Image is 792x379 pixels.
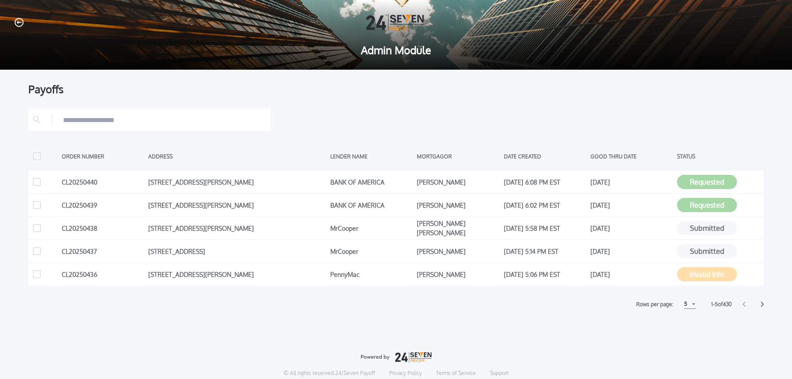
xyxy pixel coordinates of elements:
div: [DATE] 5:14 PM EST [504,245,586,258]
div: [DATE] 6:08 PM EST [504,175,586,189]
div: [DATE] 6:02 PM EST [504,198,586,212]
div: CL20250436 [62,268,144,281]
div: ORDER NUMBER [62,150,144,163]
div: BANK OF AMERICA [330,198,412,212]
button: Invalid Info [677,267,737,281]
div: [PERSON_NAME] [417,268,499,281]
div: [DATE] [590,221,673,235]
div: CL20250439 [62,198,144,212]
a: Terms of Service [436,370,476,377]
button: Requested [677,175,737,189]
div: DATE CREATED [504,150,586,163]
div: [DATE] 5:06 PM EST [504,268,586,281]
label: 1 - 5 of 430 [711,300,732,309]
div: [PERSON_NAME] [417,175,499,189]
div: [STREET_ADDRESS] [148,245,326,258]
div: PennyMac [330,268,412,281]
div: MORTGAGOR [417,150,499,163]
img: logo [360,352,432,363]
div: [PERSON_NAME] [PERSON_NAME] [417,221,499,235]
div: CL20250438 [62,221,144,235]
button: Submitted [677,244,737,258]
div: [DATE] 5:58 PM EST [504,221,586,235]
div: GOOD THRU DATE [590,150,673,163]
img: Logo [366,14,426,31]
div: [PERSON_NAME] [417,198,499,212]
button: 5 [684,300,696,309]
p: © All rights reserved. 24|Seven Payoff [284,370,375,377]
div: Payoffs [28,84,764,95]
div: LENDER NAME [330,150,412,163]
div: [STREET_ADDRESS][PERSON_NAME] [148,198,326,212]
div: [DATE] [590,198,673,212]
div: [DATE] [590,175,673,189]
div: [STREET_ADDRESS][PERSON_NAME] [148,268,326,281]
button: Requested [677,198,737,212]
div: CL20250437 [62,245,144,258]
div: MrCooper [330,245,412,258]
div: MrCooper [330,221,412,235]
div: ADDRESS [148,150,326,163]
div: [PERSON_NAME] [417,245,499,258]
div: [STREET_ADDRESS][PERSON_NAME] [148,175,326,189]
label: Rows per page: [636,300,673,309]
div: 5 [684,299,687,309]
a: Privacy Policy [389,370,422,377]
div: [DATE] [590,268,673,281]
div: [DATE] [590,245,673,258]
span: Admin Module [14,45,778,55]
div: STATUS [677,150,759,163]
div: CL20250440 [62,175,144,189]
div: [STREET_ADDRESS][PERSON_NAME] [148,221,326,235]
button: Submitted [677,221,737,235]
div: BANK OF AMERICA [330,175,412,189]
a: Support [490,370,509,377]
